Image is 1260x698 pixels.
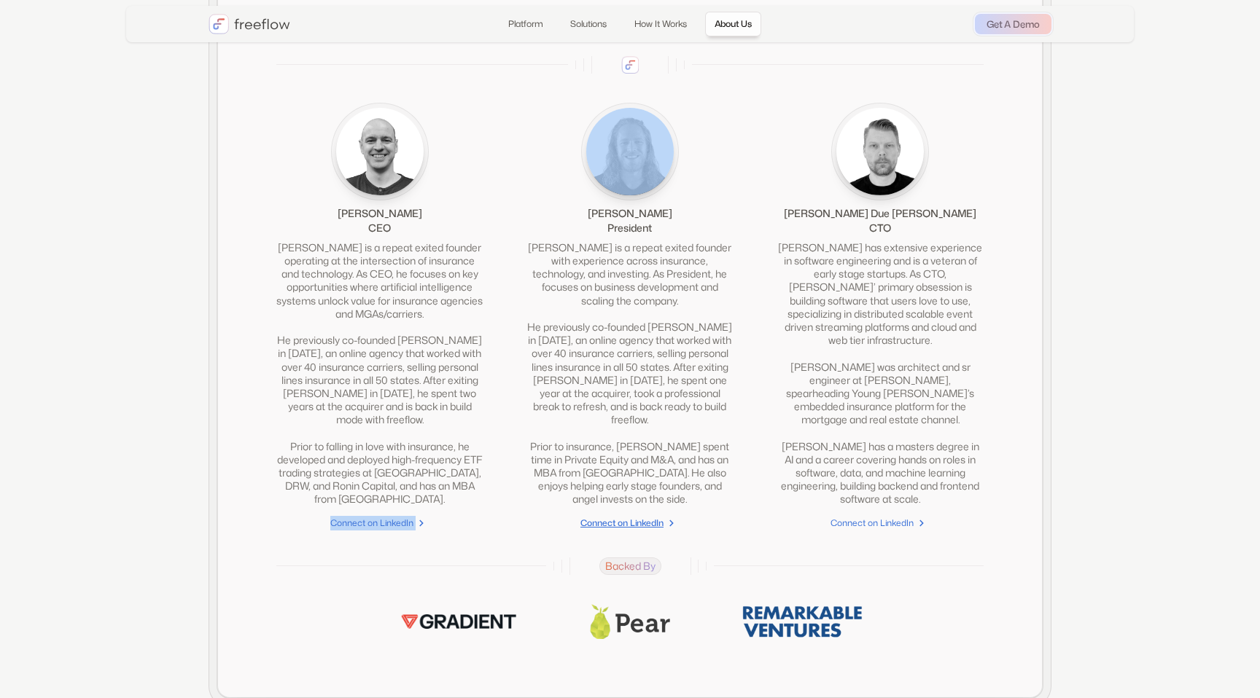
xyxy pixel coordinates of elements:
div: Connect on LinkedIn [831,516,914,530]
a: Connect on LinkedIn [777,515,984,531]
div: [PERSON_NAME] [588,206,672,221]
a: home [209,14,290,34]
div: [PERSON_NAME] has extensive experience in software engineering and is a veteran of early stage st... [777,241,984,506]
span: Backed By [599,557,661,575]
div: Connect on LinkedIn [580,516,664,530]
div: [PERSON_NAME] is a repeat exited founder operating at the intersection of insurance and technolog... [276,241,483,506]
div: CEO [368,221,391,235]
a: About Us [705,12,761,36]
div: [PERSON_NAME] Due [PERSON_NAME] [784,206,976,221]
a: Platform [499,12,552,36]
div: [PERSON_NAME] is a repeat exited founder with experience across insurance, technology, and invest... [526,241,733,506]
a: Get A Demo [975,14,1051,34]
div: President [607,221,652,235]
a: Solutions [561,12,616,36]
a: Connect on LinkedIn [526,515,733,531]
div: CTO [869,221,891,235]
div: [PERSON_NAME] [338,206,422,221]
a: How It Works [625,12,696,36]
a: Connect on LinkedIn [276,515,483,531]
div: Connect on LinkedIn [330,516,413,530]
